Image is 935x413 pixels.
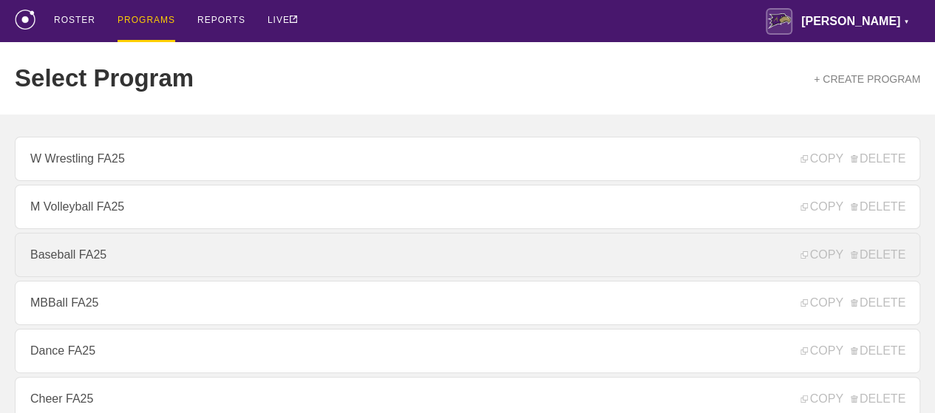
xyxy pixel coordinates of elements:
[800,152,843,165] span: COPY
[903,16,909,28] div: ▼
[800,392,843,406] span: COPY
[814,73,920,85] a: + CREATE PROGRAM
[800,344,843,358] span: COPY
[15,233,920,277] a: Baseball FA25
[800,200,843,214] span: COPY
[851,344,905,358] span: DELETE
[15,137,920,181] a: W Wrestling FA25
[851,392,905,406] span: DELETE
[851,152,905,165] span: DELETE
[15,329,920,373] a: Dance FA25
[851,200,905,214] span: DELETE
[766,8,792,35] img: Avila
[800,296,843,310] span: COPY
[15,185,920,229] a: M Volleyball FA25
[15,281,920,325] a: MBBall FA25
[800,248,843,262] span: COPY
[861,342,935,413] iframe: Chat Widget
[851,296,905,310] span: DELETE
[851,248,905,262] span: DELETE
[15,10,35,30] img: logo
